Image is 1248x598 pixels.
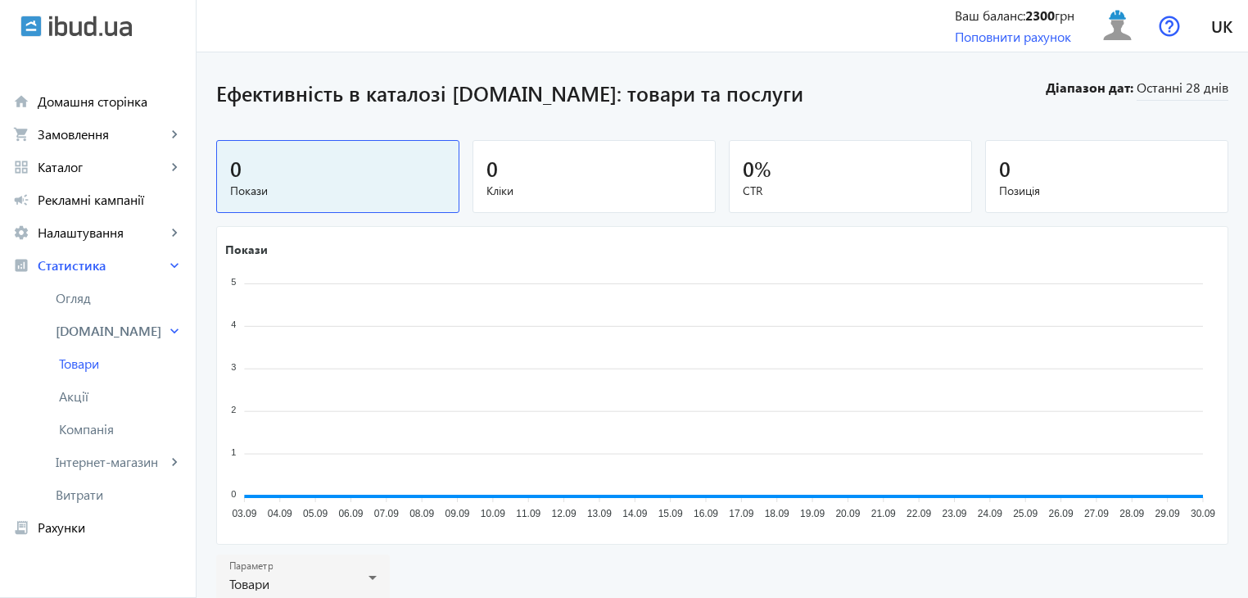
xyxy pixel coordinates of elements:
span: 0 [230,155,242,182]
span: CTR [743,183,958,199]
tspan: 17.09 [729,508,753,519]
tspan: 19.09 [800,508,825,519]
tspan: 03.09 [232,508,256,519]
img: ibud.svg [20,16,42,37]
tspan: 21.09 [871,508,896,519]
tspan: 12.09 [552,508,577,519]
text: Покази [225,241,268,256]
mat-icon: analytics [13,257,29,274]
span: Налаштування [38,224,166,241]
tspan: 1 [231,446,236,456]
tspan: 28.09 [1119,508,1144,519]
img: user.svg [1099,7,1136,44]
tspan: 4 [231,319,236,328]
span: Рахунки [38,519,183,536]
tspan: 18.09 [765,508,789,519]
span: Позиція [999,183,1214,199]
tspan: 29.09 [1155,508,1180,519]
span: Покази [230,183,445,199]
span: % [754,155,771,182]
span: Кліки [486,183,702,199]
tspan: 5 [231,277,236,287]
mat-icon: receipt_long [13,519,29,536]
span: Інтернет-магазин [56,454,166,470]
mat-icon: settings [13,224,29,241]
tspan: 06.09 [338,508,363,519]
tspan: 27.09 [1084,508,1109,519]
span: 0 [743,155,754,182]
img: ibud_text.svg [49,16,132,37]
b: 2300 [1025,7,1055,24]
tspan: 05.09 [303,508,328,519]
tspan: 10.09 [481,508,505,519]
span: Домашня сторінка [38,93,183,110]
mat-label: Параметр [229,559,273,573]
tspan: 30.09 [1191,508,1215,519]
tspan: 3 [231,361,236,371]
tspan: 09.09 [445,508,470,519]
tspan: 25.09 [1013,508,1038,519]
span: Товари [229,575,269,592]
span: Витрати [56,487,183,503]
mat-icon: keyboard_arrow_right [166,454,183,470]
mat-icon: keyboard_arrow_right [166,224,183,241]
tspan: 07.09 [374,508,399,519]
span: Каталог [38,159,166,175]
span: Огляд [56,290,183,306]
a: Поповнити рахунок [955,28,1071,45]
mat-icon: campaign [13,192,29,208]
span: 0 [486,155,498,182]
span: Акції [59,388,183,405]
div: Ваш баланс: грн [955,7,1074,25]
span: Товари [59,356,183,372]
img: help.svg [1159,16,1180,37]
tspan: 0 [231,489,236,499]
tspan: 11.09 [516,508,540,519]
tspan: 20.09 [835,508,860,519]
mat-icon: shopping_cart [13,126,29,143]
tspan: 2 [231,404,236,414]
tspan: 24.09 [978,508,1002,519]
span: uk [1211,16,1232,36]
mat-icon: keyboard_arrow_right [166,159,183,175]
tspan: 13.09 [587,508,612,519]
span: Компанія [59,421,183,437]
mat-icon: keyboard_arrow_right [166,126,183,143]
tspan: 16.09 [694,508,718,519]
mat-icon: keyboard_arrow_right [166,323,183,339]
span: Замовлення [38,126,166,143]
tspan: 22.09 [907,508,931,519]
tspan: 23.09 [942,508,966,519]
tspan: 08.09 [409,508,434,519]
span: 0 [999,155,1011,182]
mat-icon: keyboard_arrow_right [166,257,183,274]
span: Останні 28 днів [1137,79,1228,101]
tspan: 04.09 [268,508,292,519]
mat-icon: home [13,93,29,110]
span: [DOMAIN_NAME] [56,323,166,339]
span: Статистика [38,257,166,274]
mat-icon: grid_view [13,159,29,175]
tspan: 26.09 [1049,508,1074,519]
h1: Ефективність в каталозі [DOMAIN_NAME]: товари та послуги [216,79,1043,107]
b: Діапазон дат: [1043,79,1133,97]
tspan: 14.09 [622,508,647,519]
tspan: 15.09 [658,508,683,519]
span: Рекламні кампанії [38,192,183,208]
